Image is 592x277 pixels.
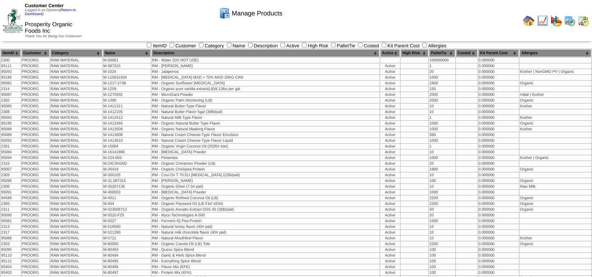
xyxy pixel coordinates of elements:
[50,64,102,69] td: RAW MATERIAL
[50,98,102,103] td: RAW MATERIAL
[227,43,232,47] input: Name
[429,167,455,172] td: 1800
[478,144,519,149] td: 0.000000
[152,190,379,195] td: RM - [MEDICAL_DATA] Powder
[519,184,591,189] td: Raw Milk
[478,224,519,229] td: 0.000000
[152,219,379,224] td: RM - Ferment IQ Pea Protein
[219,8,230,19] img: cabinet.gif
[103,213,151,218] td: M-5010-F25
[50,138,102,143] td: RAW MATERIAL
[152,104,379,109] td: RM - Natural Butter-Type Flavor
[381,64,400,68] div: Active
[381,116,400,120] div: Active
[537,15,548,27] img: line_graph.gif
[103,104,151,109] td: M-1411311
[429,201,455,206] td: 2200
[1,184,21,189] td: 2306
[22,184,50,189] td: PROORG
[103,58,151,63] td: M-00001
[22,115,50,120] td: PROORG
[429,207,455,212] td: 50
[429,115,455,120] td: 1
[429,64,455,69] td: 1
[50,190,102,195] td: RAW MATERIAL
[381,133,400,137] div: Active
[356,43,379,48] label: Costed
[22,132,50,137] td: PROORG
[147,43,152,47] input: ItemID
[519,81,591,86] td: Organic
[22,69,50,74] td: PROORG
[429,184,455,189] td: 10
[381,184,400,189] div: Active
[381,225,400,229] div: Active
[152,161,379,166] td: RM - Organic Cinnamon Powder (LB)
[381,173,400,177] div: Active
[50,127,102,132] td: RAW MATERIAL
[50,104,102,109] td: RAW MATERIAL
[50,219,102,224] td: RAW MATERIAL
[103,155,151,160] td: M-224-603
[50,132,102,137] td: RAW MATERIAL
[429,69,455,74] td: 20
[22,75,50,80] td: PROORG
[478,207,519,212] td: 0.000000
[478,138,519,143] td: 0.000000
[50,109,102,114] td: RAW MATERIAL
[197,43,224,48] label: Category
[381,150,400,154] div: Active
[50,121,102,126] td: RAW MATERIAL
[25,34,82,38] span: Thank You for Being Our Customer!
[169,43,174,47] input: Customer
[478,104,519,109] td: 0.000000
[523,15,535,27] img: home.gif
[478,213,519,218] td: 0.000000
[478,64,519,69] td: 0.000000
[22,58,50,63] td: PROORG
[381,127,400,131] div: Active
[429,121,455,126] td: 1000
[103,109,151,114] td: M-1412105
[300,43,328,48] label: High Risk
[478,49,519,57] th: Kit Parent Cost
[401,49,428,57] th: High Risk
[429,173,455,178] td: 10
[103,224,151,229] td: M-516560
[331,43,336,47] input: PalletTie
[429,138,455,143] td: 1000
[1,150,21,155] td: 95084
[429,86,455,91] td: 150
[152,98,379,103] td: RM - Organic Palm Shortening (LB)
[381,93,400,97] div: Active
[478,132,519,137] td: 0.000000
[429,75,455,80] td: 1000
[103,75,151,80] td: M-110031934
[103,64,151,69] td: M-087315
[22,190,50,195] td: PROORG
[519,121,591,126] td: Organic
[478,98,519,103] td: 0.000000
[519,201,591,206] td: Organic
[152,81,379,86] td: RM - Organic Sunflower [MEDICAL_DATA]
[103,144,151,149] td: M-15064
[381,138,400,143] div: Active
[478,190,519,195] td: 0.000000
[381,70,400,74] div: Active
[103,81,151,86] td: M-1217-2748
[22,121,50,126] td: PROORG
[1,81,21,86] td: 95082
[168,43,196,48] label: Customer
[152,132,379,137] td: RM - Natural Cream Cheese-Type Flavor Emulsion
[381,179,400,183] div: Active
[429,155,455,160] td: 1000
[22,64,50,69] td: PROORG
[429,132,455,137] td: 390
[381,167,400,172] div: Active
[478,173,519,178] td: 0.000000
[50,207,102,212] td: RAW MATERIAL
[519,98,591,103] td: Organic
[478,86,519,91] td: 0.000000
[103,138,151,143] td: M-1413610
[478,167,519,172] td: 0.000000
